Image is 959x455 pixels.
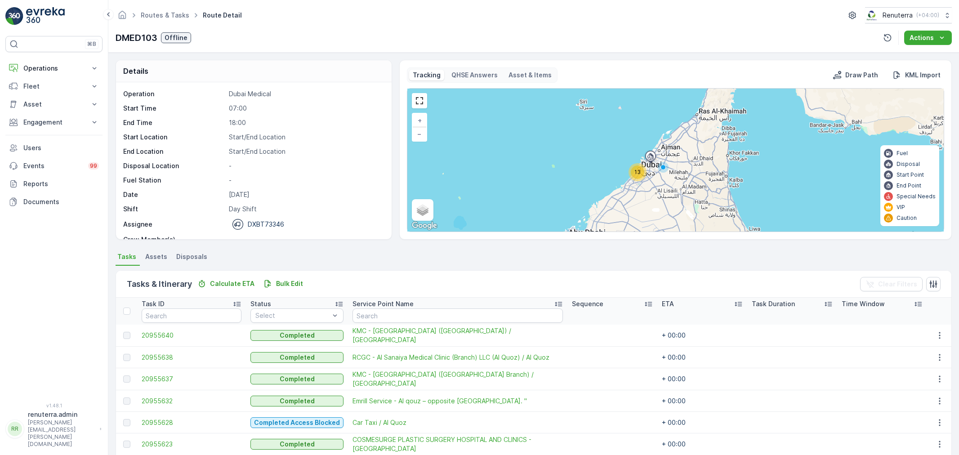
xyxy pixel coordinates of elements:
p: Completed [280,353,315,362]
p: Completed [280,440,315,449]
p: Day Shift [229,205,382,214]
button: KML Import [889,70,944,80]
a: Open this area in Google Maps (opens a new window) [410,220,439,232]
p: Service Point Name [352,299,414,308]
img: Screenshot_2024-07-26_at_13.33.01.png [865,10,879,20]
div: Toggle Row Selected [123,419,130,426]
p: Asset [23,100,85,109]
p: Start Location [123,133,225,142]
p: End Time [123,118,225,127]
p: Asset & Items [508,71,552,80]
td: + 00:00 [657,368,747,390]
span: Tasks [117,252,136,261]
button: Draw Path [829,70,882,80]
span: KMC - [GEOGRAPHIC_DATA] ([GEOGRAPHIC_DATA]) / [GEOGRAPHIC_DATA] [352,326,563,344]
p: 07:00 [229,104,382,113]
p: Fuel Station [123,176,225,185]
a: Car Taxi / Al Quoz [352,418,563,427]
span: − [417,130,422,138]
div: Toggle Row Selected [123,354,130,361]
span: Disposals [176,252,207,261]
button: Completed Access Blocked [250,417,343,428]
button: Calculate ETA [194,278,258,289]
button: Fleet [5,77,103,95]
p: End Point [897,182,921,189]
p: Select [255,311,330,320]
a: 20955628 [142,418,241,427]
p: Completed Access Blocked [254,418,340,427]
a: Zoom Out [413,127,426,141]
td: + 00:00 [657,347,747,368]
a: RCGC - Al Sanaiya Medical Clinic (Branch) LLC (Al Quoz) / Al Quoz [352,353,563,362]
p: Clear Filters [878,280,917,289]
button: RRrenuterra.admin[PERSON_NAME][EMAIL_ADDRESS][PERSON_NAME][DOMAIN_NAME] [5,410,103,448]
p: Completed [280,397,315,406]
p: Tracking [413,71,441,80]
button: Actions [904,31,952,45]
p: Actions [910,33,934,42]
a: KMC - Karama Medical Center (Al Quoz Mall Branch) / Al Quoz [352,370,563,388]
span: Emrill Service - Al qouz – opposite [GEOGRAPHIC_DATA]. " [352,397,563,406]
img: logo [5,7,23,25]
p: Start/End Location [229,147,382,156]
p: Documents [23,197,99,206]
p: Task ID [142,299,165,308]
p: [PERSON_NAME][EMAIL_ADDRESS][PERSON_NAME][DOMAIN_NAME] [28,419,95,448]
span: v 1.48.1 [5,403,103,408]
button: Completed [250,374,343,384]
span: 20955623 [142,440,241,449]
p: Offline [165,33,187,42]
p: End Location [123,147,225,156]
a: COSMESURGE PLASTIC SURGERY HOSPITAL AND CLINICS - JUMEIRAH [352,435,563,453]
p: Caution [897,214,917,222]
p: VIP [897,204,905,211]
a: 20955638 [142,353,241,362]
p: DMED103 [116,31,157,45]
span: COSMESURGE PLASTIC SURGERY HOSPITAL AND CLINICS - [GEOGRAPHIC_DATA] [352,435,563,453]
p: Fuel [897,150,908,157]
a: Homepage [117,13,127,21]
a: 20955637 [142,375,241,384]
p: ⌘B [87,40,96,48]
img: Google [410,220,439,232]
a: Users [5,139,103,157]
td: + 00:00 [657,325,747,347]
a: 20955632 [142,397,241,406]
p: Completed [280,375,315,384]
p: 99 [90,162,97,170]
p: Operation [123,89,225,98]
span: Assets [145,252,167,261]
p: - [229,176,382,185]
p: Renuterra [883,11,913,20]
div: Toggle Row Selected [123,441,130,448]
a: Layers [413,200,433,220]
td: + 00:00 [657,412,747,433]
td: + 00:00 [657,390,747,412]
span: KMC - [GEOGRAPHIC_DATA] ([GEOGRAPHIC_DATA] Branch) / [GEOGRAPHIC_DATA] [352,370,563,388]
button: Engagement [5,113,103,131]
div: 13 [629,163,647,181]
button: Operations [5,59,103,77]
button: Completed [250,396,343,406]
p: Crew Member(s) [123,235,225,244]
a: Documents [5,193,103,211]
p: Shift [123,205,225,214]
button: Renuterra(+04:00) [865,7,952,23]
p: Start Point [897,171,924,178]
p: Reports [23,179,99,188]
p: ETA [662,299,674,308]
p: Details [123,66,148,76]
div: Toggle Row Selected [123,397,130,405]
button: Completed [250,439,343,450]
button: Clear Filters [860,277,923,291]
p: Date [123,190,225,199]
p: Engagement [23,118,85,127]
a: KMC - Karama Medical Center (Al Khail Gate Branch) / Al Quoz [352,326,563,344]
p: DXBT73346 [248,220,284,229]
p: Tasks & Itinerary [127,278,192,290]
p: Disposal [897,161,920,168]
